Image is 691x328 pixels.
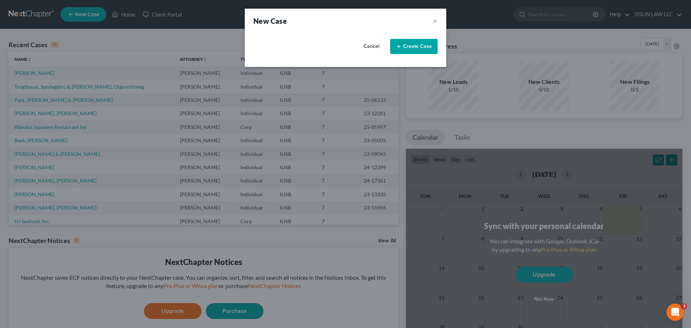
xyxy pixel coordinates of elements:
[667,304,684,321] iframe: Intercom live chat
[433,16,438,26] button: ×
[390,39,438,54] button: Create Case
[356,39,387,54] button: Cancel
[253,17,287,25] strong: New Case
[681,304,687,309] span: 3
